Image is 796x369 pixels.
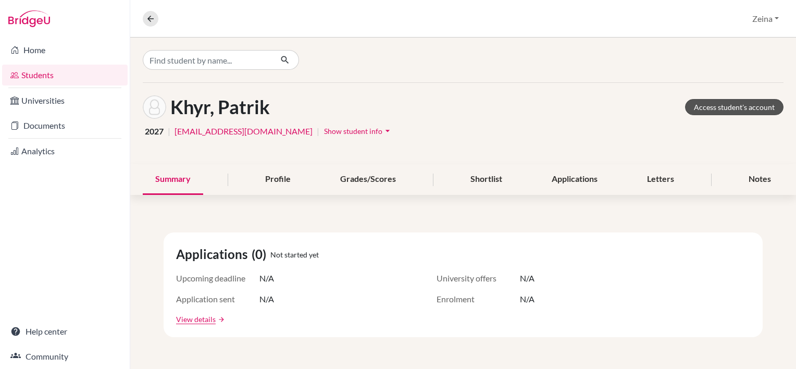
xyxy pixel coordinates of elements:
div: Profile [253,164,303,195]
span: N/A [520,293,534,305]
span: N/A [520,272,534,285]
a: Access student's account [685,99,783,115]
span: (0) [252,245,270,264]
div: Shortlist [458,164,515,195]
span: Application sent [176,293,259,305]
span: | [168,125,170,138]
div: Grades/Scores [328,164,408,195]
a: Students [2,65,128,85]
img: Bridge-U [8,10,50,27]
span: N/A [259,293,274,305]
span: | [317,125,319,138]
span: University offers [437,272,520,285]
div: Applications [539,164,610,195]
span: Enrolment [437,293,520,305]
a: Community [2,346,128,367]
h1: Khyr, Patrik [170,96,270,118]
button: Zeina [748,9,783,29]
a: Home [2,40,128,60]
span: Applications [176,245,252,264]
span: 2027 [145,125,164,138]
a: Documents [2,115,128,136]
a: Universities [2,90,128,111]
button: Show student infoarrow_drop_down [324,123,393,139]
a: arrow_forward [216,316,225,323]
span: N/A [259,272,274,285]
a: [EMAIL_ADDRESS][DOMAIN_NAME] [175,125,313,138]
img: Patrik Khyr's avatar [143,95,166,119]
a: Analytics [2,141,128,162]
div: Letters [635,164,687,195]
i: arrow_drop_down [382,126,393,136]
a: View details [176,314,216,325]
div: Notes [736,164,783,195]
span: Not started yet [270,249,319,260]
span: Upcoming deadline [176,272,259,285]
a: Help center [2,321,128,342]
input: Find student by name... [143,50,272,70]
span: Show student info [324,127,382,136]
div: Summary [143,164,203,195]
